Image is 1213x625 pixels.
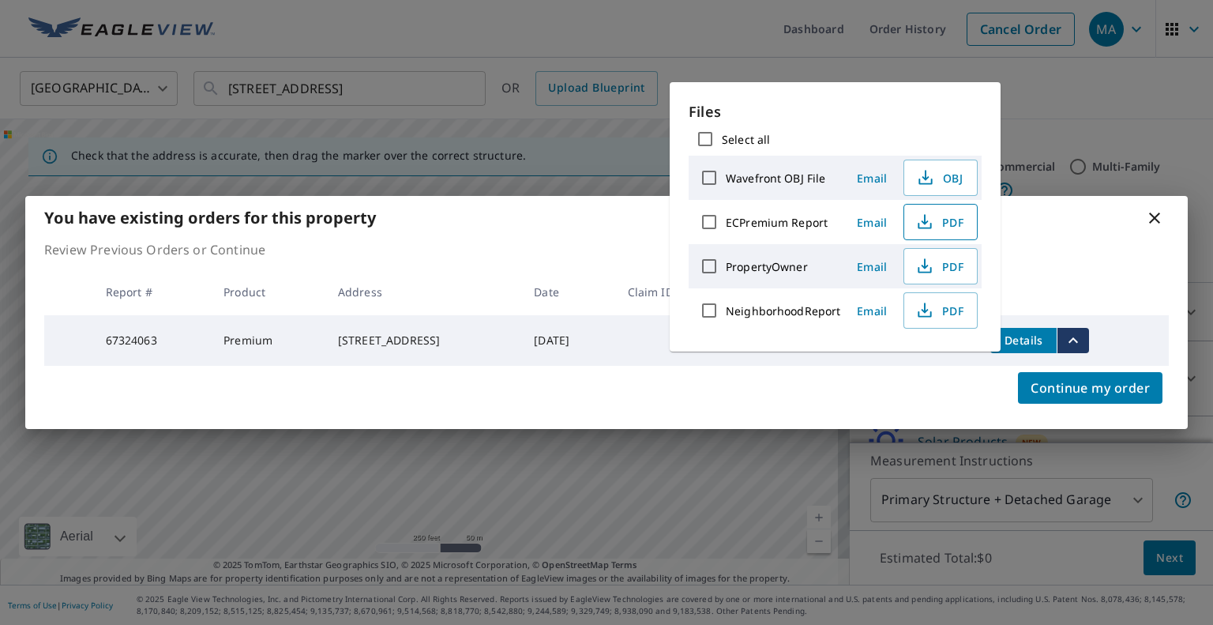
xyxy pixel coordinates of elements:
b: You have existing orders for this property [44,207,376,228]
button: OBJ [903,160,978,196]
span: PDF [914,213,964,232]
th: Date [521,269,614,315]
th: Product [211,269,325,315]
th: Claim ID [615,269,725,315]
th: Address [325,269,521,315]
label: Wavefront OBJ File [726,171,825,186]
span: OBJ [914,168,964,187]
button: detailsBtn-67324063 [990,328,1057,353]
th: Report # [93,269,212,315]
p: Files [689,101,982,122]
span: Email [853,303,891,318]
label: Select all [722,132,770,147]
button: Email [847,166,897,190]
td: [DATE] [521,315,614,366]
label: ECPremium Report [726,215,828,230]
p: Review Previous Orders or Continue [44,240,1169,259]
button: Continue my order [1018,372,1162,404]
span: Email [853,259,891,274]
div: [STREET_ADDRESS] [338,333,509,348]
button: Email [847,254,897,279]
span: Email [853,215,891,230]
button: filesDropdownBtn-67324063 [1057,328,1089,353]
td: Premium [211,315,325,366]
button: Email [847,299,897,323]
span: PDF [914,301,964,320]
span: Email [853,171,891,186]
label: PropertyOwner [726,259,808,274]
span: PDF [914,257,964,276]
label: NeighborhoodReport [726,303,840,318]
button: Email [847,210,897,235]
button: PDF [903,248,978,284]
td: 67324063 [93,315,212,366]
span: Details [1000,333,1047,348]
button: PDF [903,204,978,240]
button: PDF [903,292,978,329]
span: Continue my order [1031,377,1150,399]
